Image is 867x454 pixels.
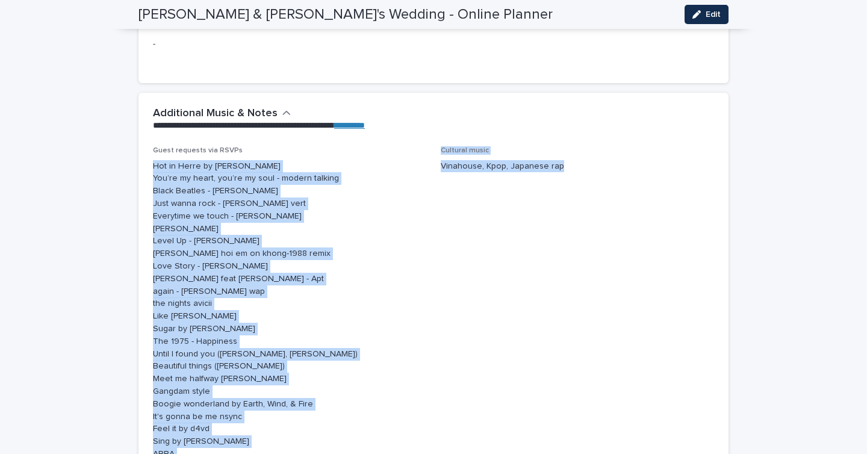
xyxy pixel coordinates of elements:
[706,10,721,19] span: Edit
[153,147,243,154] span: Guest requests via RSVPs
[138,6,553,23] h2: [PERSON_NAME] & [PERSON_NAME]'s Wedding - Online Planner
[441,160,714,173] p: Vinahouse, Kpop, Japanese rap
[153,107,291,120] button: Additional Music & Notes
[153,38,714,51] p: -
[685,5,729,24] button: Edit
[441,147,489,154] span: Cultural music
[153,107,278,120] h2: Additional Music & Notes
